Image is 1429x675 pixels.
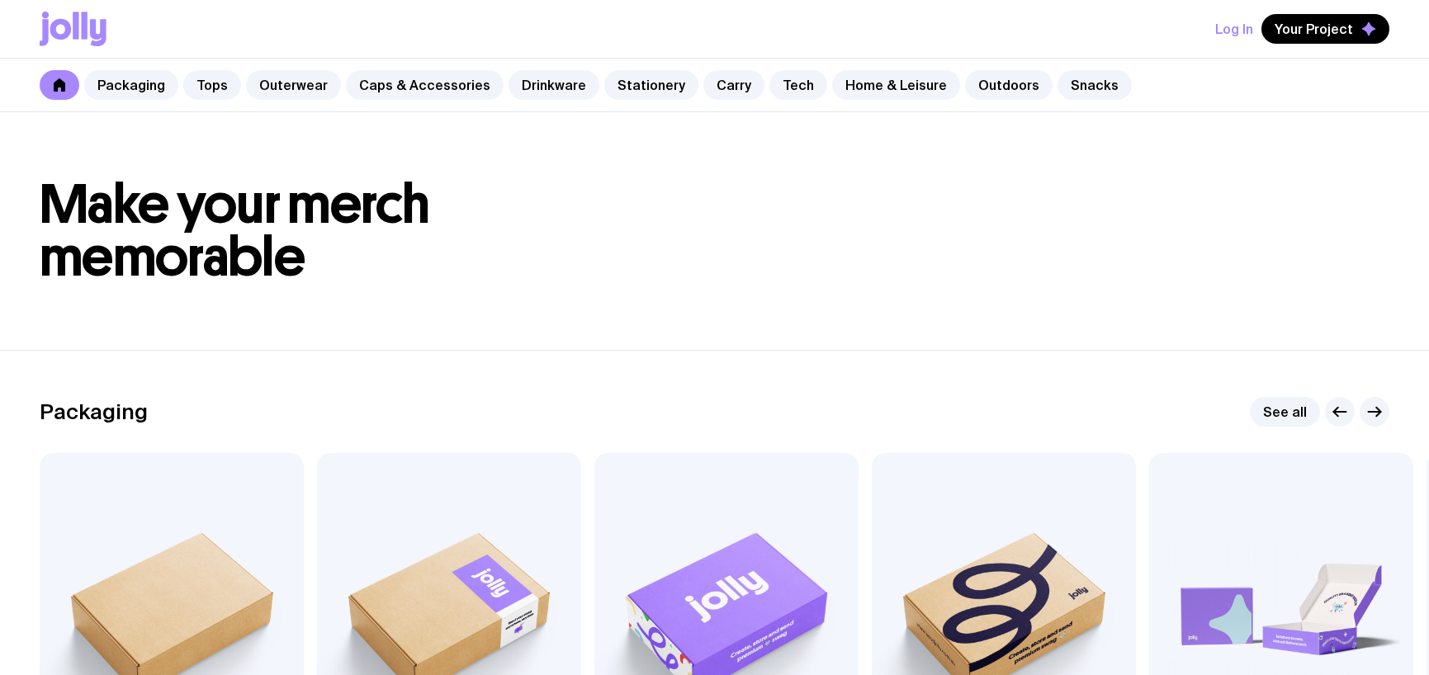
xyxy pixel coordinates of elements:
[1275,21,1353,37] span: Your Project
[509,70,599,100] a: Drinkware
[769,70,827,100] a: Tech
[346,70,504,100] a: Caps & Accessories
[246,70,341,100] a: Outerwear
[84,70,178,100] a: Packaging
[40,172,430,290] span: Make your merch memorable
[183,70,241,100] a: Tops
[703,70,764,100] a: Carry
[604,70,698,100] a: Stationery
[832,70,960,100] a: Home & Leisure
[40,399,148,424] h2: Packaging
[1261,14,1389,44] button: Your Project
[1215,14,1253,44] button: Log In
[1250,397,1320,427] a: See all
[965,70,1053,100] a: Outdoors
[1058,70,1132,100] a: Snacks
